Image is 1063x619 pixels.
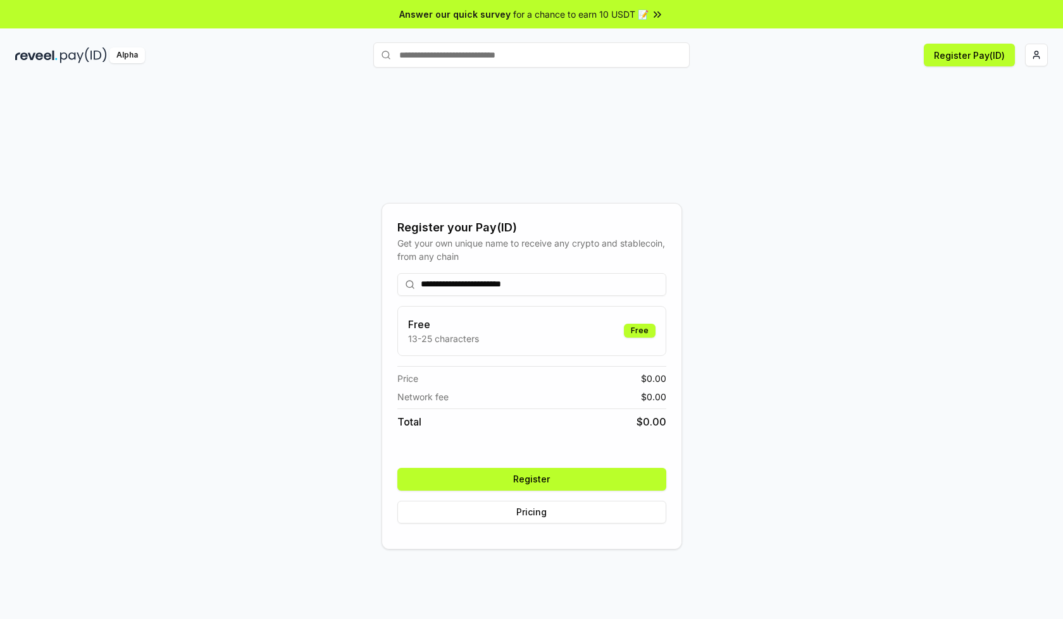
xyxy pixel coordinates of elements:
span: $ 0.00 [637,414,666,429]
img: pay_id [60,47,107,63]
button: Register [397,468,666,491]
span: $ 0.00 [641,372,666,385]
span: Answer our quick survey [399,8,511,21]
p: 13-25 characters [408,332,479,345]
span: for a chance to earn 10 USDT 📝 [513,8,649,21]
span: Total [397,414,421,429]
div: Get your own unique name to receive any crypto and stablecoin, from any chain [397,236,666,263]
h3: Free [408,317,479,332]
button: Pricing [397,501,666,524]
span: Network fee [397,390,449,403]
img: reveel_dark [15,47,58,63]
span: Price [397,372,418,385]
div: Register your Pay(ID) [397,219,666,236]
span: $ 0.00 [641,390,666,403]
div: Alpha [109,47,145,63]
div: Free [624,324,656,338]
button: Register Pay(ID) [924,44,1015,66]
